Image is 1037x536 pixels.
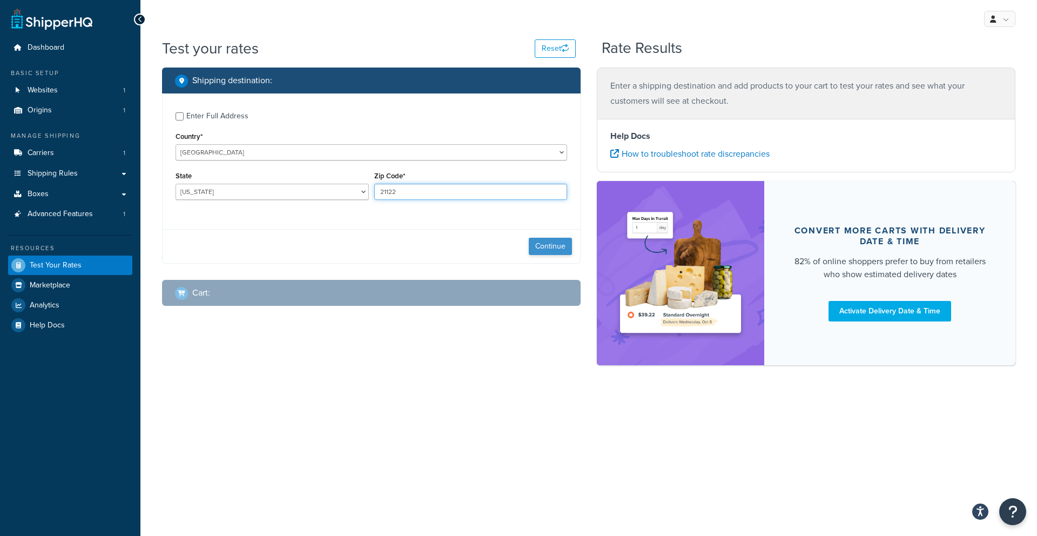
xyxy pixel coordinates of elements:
div: Manage Shipping [8,131,132,140]
a: Analytics [8,296,132,315]
span: 1 [123,210,125,219]
a: Carriers1 [8,143,132,163]
span: Shipping Rules [28,169,78,178]
span: Analytics [30,301,59,310]
label: Country* [176,132,203,140]
h4: Help Docs [610,130,1002,143]
a: Test Your Rates [8,256,132,275]
a: Dashboard [8,38,132,58]
p: Enter a shipping destination and add products to your cart to test your rates and see what your c... [610,78,1002,109]
span: 1 [123,106,125,115]
button: Reset [535,39,576,58]
span: Help Docs [30,321,65,330]
a: Websites1 [8,81,132,100]
h2: Rate Results [602,40,682,57]
div: Basic Setup [8,69,132,78]
div: Convert more carts with delivery date & time [790,225,989,247]
a: Activate Delivery Date & Time [829,301,951,321]
div: Enter Full Address [186,109,248,124]
a: Shipping Rules [8,164,132,184]
button: Continue [529,238,572,255]
a: Boxes [8,184,132,204]
span: Origins [28,106,52,115]
h2: Shipping destination : [192,76,272,85]
span: Dashboard [28,43,64,52]
li: Carriers [8,143,132,163]
h1: Test your rates [162,38,259,59]
span: Test Your Rates [30,261,82,270]
a: Marketplace [8,276,132,295]
span: 1 [123,149,125,158]
li: Origins [8,100,132,120]
span: 1 [123,86,125,95]
li: Websites [8,81,132,100]
img: feature-image-ddt-36eae7f7280da8017bfb280eaccd9c446f90b1fe08728e4019434db127062ab4.png [613,197,748,349]
span: Carriers [28,149,54,158]
span: Boxes [28,190,49,199]
a: How to troubleshoot rate discrepancies [610,148,770,160]
label: State [176,172,192,180]
h2: Cart : [192,288,210,298]
span: Advanced Features [28,210,93,219]
a: Origins1 [8,100,132,120]
span: Websites [28,86,58,95]
a: Advanced Features1 [8,204,132,224]
li: Advanced Features [8,204,132,224]
div: 82% of online shoppers prefer to buy from retailers who show estimated delivery dates [790,255,989,281]
a: Help Docs [8,316,132,335]
span: Marketplace [30,281,70,290]
input: Enter Full Address [176,112,184,120]
div: Resources [8,244,132,253]
label: Zip Code* [374,172,405,180]
button: Open Resource Center [999,498,1026,525]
